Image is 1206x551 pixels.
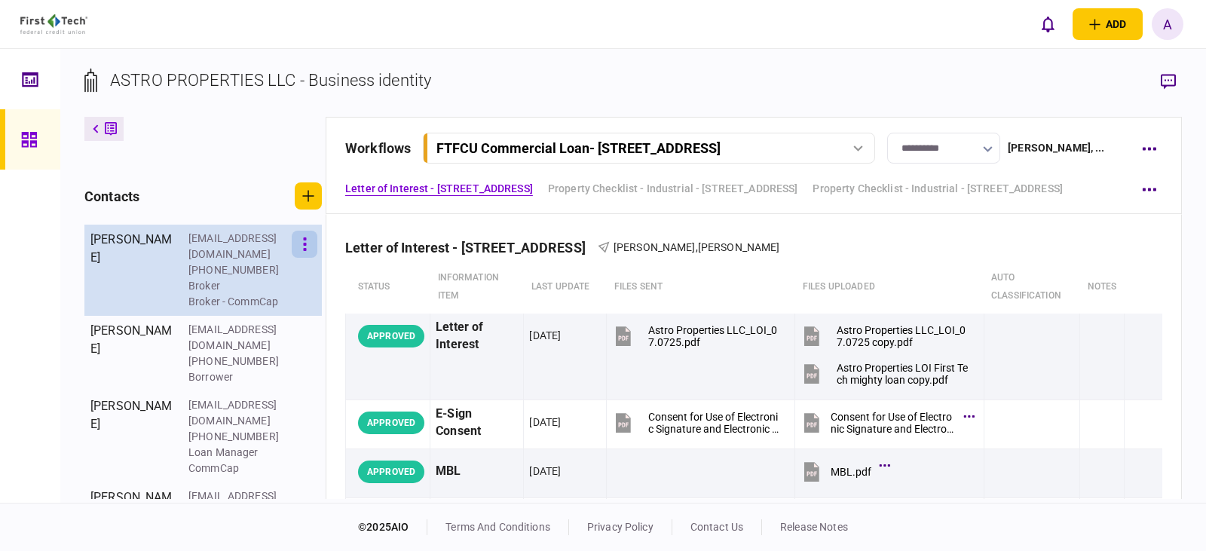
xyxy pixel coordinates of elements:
div: [PERSON_NAME] [90,397,173,476]
a: release notes [780,521,848,533]
div: [EMAIL_ADDRESS][DOMAIN_NAME] [188,397,286,429]
div: E-Sign Consent [436,406,518,440]
div: [PHONE_NUMBER] [188,262,286,278]
div: APPROVED [358,461,424,483]
div: [PERSON_NAME] [90,231,173,310]
div: [DATE] [529,464,561,479]
th: status [346,261,430,314]
div: Astro Properties LLC_LOI_07.0725 copy.pdf [837,324,970,348]
div: Borrower [188,369,286,385]
div: [EMAIL_ADDRESS][DOMAIN_NAME] [188,322,286,354]
button: A [1152,8,1183,40]
button: Astro Properties LLC_LOI_07.0725.pdf [612,319,782,353]
div: ASTRO PROPERTIES LLC - Business identity [110,68,431,93]
button: FTFCU Commercial Loan- [STREET_ADDRESS] [423,133,875,164]
a: privacy policy [587,521,654,533]
button: open notifications list [1032,8,1064,40]
div: Consent for Use of Electronic Signature and Electronic Disclosures Agreement Editable.pdf [831,411,955,435]
button: MBL.pdf [800,455,886,488]
div: MBL.pdf [831,466,871,478]
a: contact us [690,521,743,533]
div: Letter of Interest - [STREET_ADDRESS] [345,240,598,256]
div: APPROVED [358,412,424,434]
div: MBL [436,455,518,488]
button: Astro Properties LOI First Tech mighty loan copy.pdf [800,357,970,390]
div: APPROVED [358,325,424,347]
div: Loan Manager [188,445,286,461]
button: Consent for Use of Electronic Signature and Electronic Disclosures Agreement Editable.pdf [612,406,782,439]
div: [PHONE_NUMBER] [188,429,286,445]
th: auto classification [984,261,1080,314]
div: Astro Properties LLC_LOI_07.0725.pdf [648,324,782,348]
th: files sent [607,261,795,314]
div: contacts [84,186,139,207]
div: [PERSON_NAME] , ... [1008,140,1104,156]
button: Astro Properties LLC_LOI_07.0725 copy.pdf [800,319,970,353]
div: Consent for Use of Electronic Signature and Electronic Disclosures Agreement Editable.pdf [648,411,782,435]
th: Files uploaded [795,261,984,314]
th: Information item [430,261,524,314]
div: Broker - CommCap [188,294,286,310]
div: FTFCU Commercial Loan - [STREET_ADDRESS] [436,140,721,156]
div: [DATE] [529,328,561,343]
div: [EMAIL_ADDRESS][DOMAIN_NAME] [188,231,286,262]
span: [PERSON_NAME] [614,241,696,253]
div: [EMAIL_ADDRESS][DOMAIN_NAME] [188,488,286,520]
th: notes [1080,261,1125,314]
div: CommCap [188,461,286,476]
span: [PERSON_NAME] [698,241,780,253]
a: Property Checklist - Industrial - [STREET_ADDRESS] [548,181,798,197]
div: [PERSON_NAME] [90,322,173,385]
div: [PHONE_NUMBER] [188,354,286,369]
div: [DATE] [529,415,561,430]
div: Astro Properties LOI First Tech mighty loan copy.pdf [837,362,970,386]
img: client company logo [20,14,87,34]
div: Letter of Interest [436,319,518,354]
button: open adding identity options [1073,8,1143,40]
th: last update [524,261,607,314]
button: Consent for Use of Electronic Signature and Electronic Disclosures Agreement Editable.pdf [800,406,970,439]
div: Broker [188,278,286,294]
div: workflows [345,138,411,158]
a: Property Checklist - Industrial - [STREET_ADDRESS] [813,181,1063,197]
div: © 2025 AIO [358,519,427,535]
span: , [696,241,698,253]
a: terms and conditions [445,521,550,533]
a: Letter of Interest - [STREET_ADDRESS] [345,181,533,197]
